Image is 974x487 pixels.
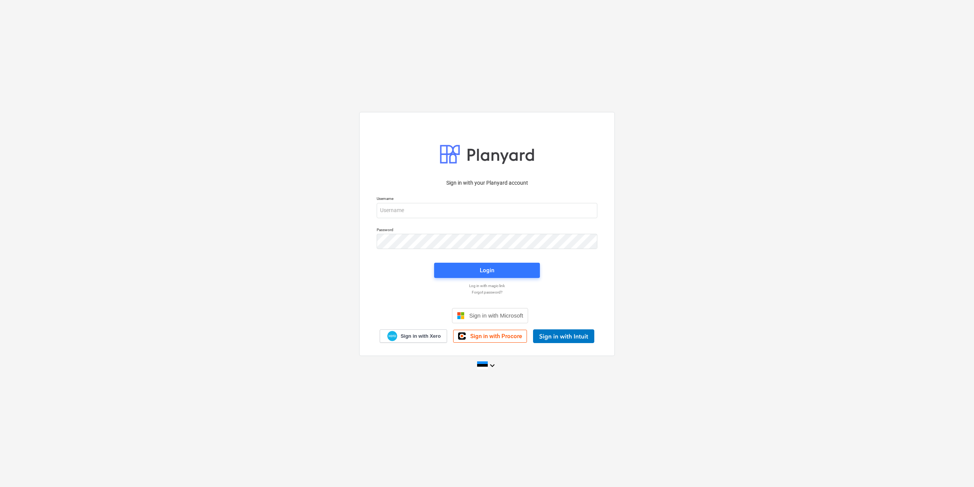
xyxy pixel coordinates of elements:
input: Username [377,203,597,218]
a: Log in with magic link [373,283,601,288]
img: Microsoft logo [457,312,465,319]
i: keyboard_arrow_down [488,361,497,370]
div: Login [480,265,494,275]
span: Sign in with Procore [470,333,522,340]
p: Sign in with your Planyard account [377,179,597,187]
a: Sign in with Xero [380,329,447,343]
a: Sign in with Procore [453,330,527,343]
a: Forgot password? [373,290,601,295]
p: Password [377,227,597,234]
span: Sign in with Xero [401,333,441,340]
p: Username [377,196,597,203]
img: Xero logo [387,331,397,341]
button: Login [434,263,540,278]
span: Sign in with Microsoft [469,312,523,319]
